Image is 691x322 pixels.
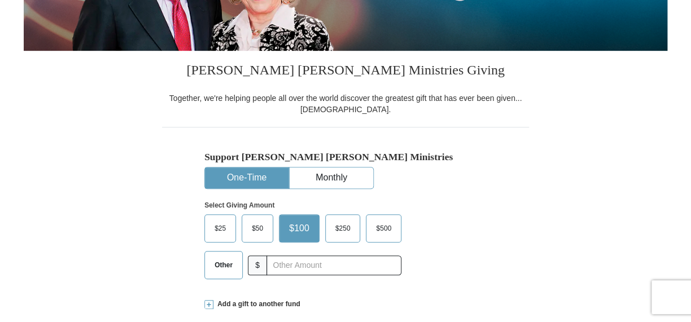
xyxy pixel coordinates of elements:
span: Other [209,257,238,274]
h5: Support [PERSON_NAME] [PERSON_NAME] Ministries [204,151,487,163]
strong: Select Giving Amount [204,201,274,209]
span: $100 [283,220,315,237]
input: Other Amount [266,255,401,275]
span: $500 [370,220,397,237]
button: One-Time [205,167,288,188]
span: $ [248,255,267,275]
span: $250 [330,220,356,237]
button: Monthly [290,167,373,188]
span: Add a gift to another fund [213,299,300,309]
h3: [PERSON_NAME] [PERSON_NAME] Ministries Giving [162,51,529,92]
div: Together, we're helping people all over the world discover the greatest gift that has ever been g... [162,92,529,115]
span: $25 [209,220,231,237]
span: $50 [246,220,269,237]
